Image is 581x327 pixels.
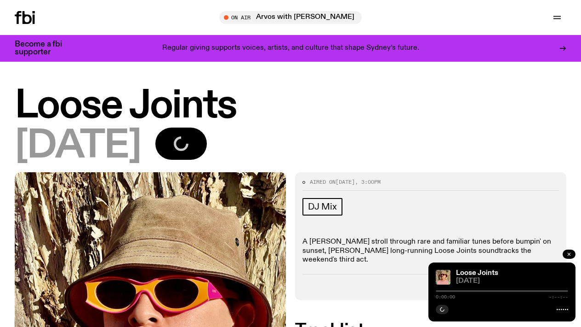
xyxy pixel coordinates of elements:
p: A [PERSON_NAME] stroll through rare and familiar tunes before bumpin' on sunset, [PERSON_NAME] lo... [302,238,559,264]
a: DJ Mix [302,198,342,216]
span: -:--:-- [549,295,568,299]
span: Aired on [310,178,336,186]
span: , 3:00pm [355,178,381,186]
span: [DATE] [456,278,568,285]
span: 0:00:00 [436,295,455,299]
span: [DATE] [15,128,141,165]
p: Regular giving supports voices, artists, and culture that shape Sydney’s future. [162,44,419,53]
span: [DATE] [336,178,355,186]
span: DJ Mix [308,202,337,212]
h1: Loose Joints [15,88,566,125]
a: Loose Joints [456,269,498,277]
button: On AirArvos with [PERSON_NAME] [219,11,362,24]
h3: Become a fbi supporter [15,41,74,56]
img: Tyson stands in front of a paperbark tree wearing orange sunglasses, a suede bucket hat and a pin... [436,270,450,285]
